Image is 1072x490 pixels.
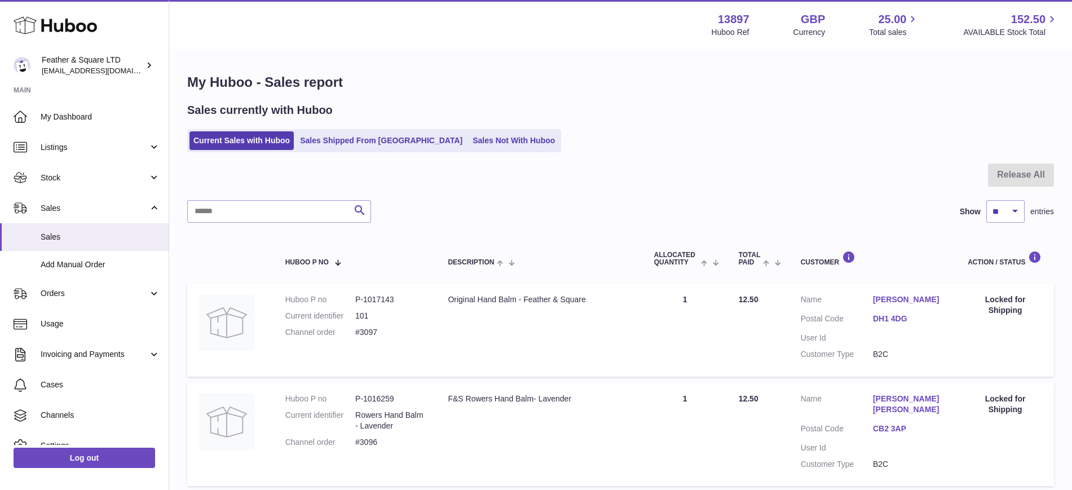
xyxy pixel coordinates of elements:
div: Original Hand Balm - Feather & Square [448,294,631,305]
div: Huboo Ref [712,27,749,38]
dt: User Id [801,333,873,343]
dt: Channel order [285,327,355,338]
dd: B2C [873,349,945,360]
span: AVAILABLE Stock Total [963,27,1058,38]
span: Add Manual Order [41,259,160,270]
a: CB2 3AP [873,423,945,434]
span: Settings [41,440,160,451]
td: 1 [643,382,727,486]
h2: Sales currently with Huboo [187,103,333,118]
dt: Customer Type [801,459,873,470]
a: Sales Not With Huboo [469,131,559,150]
td: 1 [643,283,727,377]
dt: Postal Code [801,423,873,437]
dt: Name [801,294,873,308]
a: Current Sales with Huboo [189,131,294,150]
dd: P-1017143 [355,294,425,305]
div: Feather & Square LTD [42,55,143,76]
div: Locked for Shipping [968,294,1043,316]
a: 25.00 Total sales [869,12,919,38]
div: Currency [793,27,826,38]
a: Sales Shipped From [GEOGRAPHIC_DATA] [296,131,466,150]
dt: Name [801,394,873,418]
div: Locked for Shipping [968,394,1043,415]
span: My Dashboard [41,112,160,122]
dd: #3097 [355,327,425,338]
span: Sales [41,203,148,214]
div: Customer [801,251,946,266]
span: Listings [41,142,148,153]
span: entries [1030,206,1054,217]
strong: GBP [801,12,825,27]
span: Description [448,259,494,266]
dd: 101 [355,311,425,321]
span: Cases [41,379,160,390]
dt: Current identifier [285,410,355,431]
dt: Postal Code [801,314,873,327]
img: no-photo.jpg [198,394,255,450]
a: 152.50 AVAILABLE Stock Total [963,12,1058,38]
span: Sales [41,232,160,242]
span: ALLOCATED Quantity [654,251,699,266]
a: DH1 4DG [873,314,945,324]
strong: 13897 [718,12,749,27]
dt: Current identifier [285,311,355,321]
span: 12.50 [739,394,758,403]
dt: User Id [801,443,873,453]
span: 12.50 [739,295,758,304]
a: [PERSON_NAME] [873,294,945,305]
span: 25.00 [878,12,906,27]
span: Total paid [739,251,761,266]
div: Action / Status [968,251,1043,266]
dd: B2C [873,459,945,470]
dt: Huboo P no [285,394,355,404]
label: Show [960,206,981,217]
img: no-photo.jpg [198,294,255,351]
span: Usage [41,319,160,329]
dd: #3096 [355,437,425,448]
dd: P-1016259 [355,394,425,404]
div: F&S Rowers Hand Balm- Lavender [448,394,631,404]
a: [PERSON_NAME] [PERSON_NAME] [873,394,945,415]
span: Stock [41,173,148,183]
dt: Customer Type [801,349,873,360]
span: [EMAIL_ADDRESS][DOMAIN_NAME] [42,66,166,75]
span: Huboo P no [285,259,329,266]
h1: My Huboo - Sales report [187,73,1054,91]
span: Total sales [869,27,919,38]
dd: Rowers Hand Balm- Lavender [355,410,425,431]
a: Log out [14,448,155,468]
span: Orders [41,288,148,299]
dt: Huboo P no [285,294,355,305]
span: 152.50 [1011,12,1045,27]
span: Invoicing and Payments [41,349,148,360]
span: Channels [41,410,160,421]
dt: Channel order [285,437,355,448]
img: feathernsquare@gmail.com [14,57,30,74]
